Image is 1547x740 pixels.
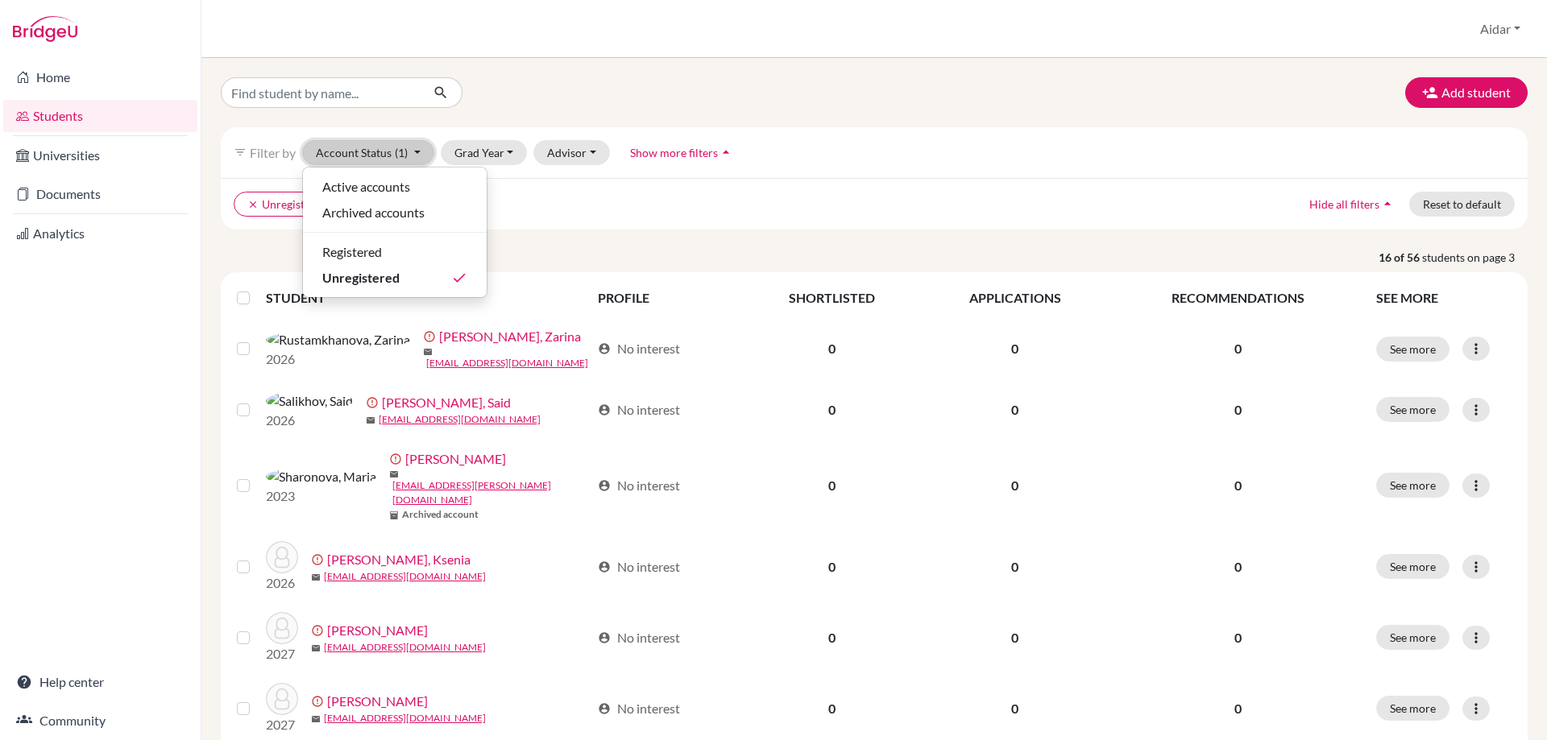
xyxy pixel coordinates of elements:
td: 0 [921,440,1109,531]
td: 0 [921,531,1109,602]
td: 0 [743,602,921,673]
span: Hide all filters [1309,197,1379,211]
span: account_circle [598,702,611,715]
button: See more [1376,337,1450,362]
a: [EMAIL_ADDRESS][DOMAIN_NAME] [324,569,486,584]
span: mail [366,415,375,425]
td: 0 [743,317,921,380]
a: Students [3,100,197,132]
th: RECOMMENDATIONS [1109,279,1367,317]
button: See more [1376,696,1450,721]
p: 0 [1119,476,1357,495]
i: filter_list [234,146,247,159]
button: Grad Year [441,140,528,165]
p: 2026 [266,349,410,369]
span: account_circle [598,403,611,416]
span: account_circle [598,479,611,492]
span: mail [311,714,321,724]
span: inventory_2 [389,511,399,520]
button: Aidar [1473,14,1528,44]
td: 0 [743,440,921,531]
a: Home [3,61,197,93]
a: [EMAIL_ADDRESS][DOMAIN_NAME] [426,356,588,370]
a: [PERSON_NAME], Zarina [439,327,581,346]
img: Shchepovskikh, Ksenia [266,541,298,573]
span: account_circle [598,560,611,573]
img: Rustamkhanova, Zarina [266,330,410,349]
button: Active accounts [303,174,487,200]
span: error_outline [366,396,382,409]
span: students on page 3 [1422,249,1528,266]
img: Bridge-U [13,16,77,42]
strong: 16 of 56 [1379,249,1422,266]
button: See more [1376,625,1450,650]
i: arrow_drop_up [1379,196,1396,212]
td: 0 [743,380,921,440]
button: clearUnregistered [234,192,341,217]
th: STUDENT [266,279,588,317]
p: 0 [1119,699,1357,718]
a: [PERSON_NAME], Said [382,393,511,412]
span: error_outline [311,624,327,637]
button: Reset to default [1409,192,1515,217]
button: See more [1376,397,1450,422]
span: mail [311,573,321,582]
button: Add student [1405,77,1528,108]
button: See more [1376,473,1450,498]
td: 0 [921,317,1109,380]
div: No interest [598,476,680,495]
p: 2023 [266,486,376,506]
a: [PERSON_NAME] [327,621,428,640]
p: 0 [1119,628,1357,647]
div: No interest [598,628,680,647]
a: [PERSON_NAME], Ksenia [327,550,471,569]
span: Filter by [250,145,296,160]
span: error_outline [311,695,327,708]
span: Archived accounts [322,203,425,222]
div: No interest [598,699,680,718]
div: No interest [598,339,680,358]
p: 0 [1119,557,1357,577]
a: Community [3,705,197,737]
button: Unregistereddone [303,265,487,291]
th: SHORTLISTED [743,279,921,317]
th: PROFILE [588,279,743,317]
p: 2027 [266,715,298,734]
button: Account Status(1) [302,140,434,165]
td: 0 [743,531,921,602]
span: mail [389,469,399,479]
button: Archived accounts [303,200,487,225]
i: arrow_drop_up [718,144,734,160]
div: Account Status(1) [302,167,487,298]
img: Shigapov, Karim [266,683,298,715]
a: Analytics [3,217,197,250]
a: Help center [3,666,197,698]
img: Sharonova, Maria [266,467,376,486]
p: 2027 [266,644,298,664]
div: No interest [598,557,680,577]
span: Unregistered [322,268,400,287]
a: Documents [3,178,197,210]
span: Active accounts [322,177,410,196]
i: done [451,270,467,286]
button: Show more filtersarrow_drop_up [616,140,748,165]
span: error_outline [389,453,405,465]
p: 2026 [266,573,298,593]
a: [EMAIL_ADDRESS][DOMAIN_NAME] [324,640,486,655]
i: clear [247,199,259,210]
span: account_circle [598,342,611,355]
a: [EMAIL_ADDRESS][DOMAIN_NAME] [324,711,486,726]
input: Find student by name... [221,77,421,108]
p: 0 [1119,400,1357,420]
img: Shchukina, Daria [266,612,298,644]
span: account_circle [598,631,611,644]
a: [EMAIL_ADDRESS][DOMAIN_NAME] [379,412,541,427]
button: Advisor [533,140,610,165]
span: error_outline [423,330,439,343]
span: mail [311,643,321,653]
th: APPLICATIONS [921,279,1109,317]
span: Registered [322,242,382,262]
a: [PERSON_NAME] [327,692,428,711]
div: No interest [598,400,680,420]
a: Universities [3,139,197,172]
